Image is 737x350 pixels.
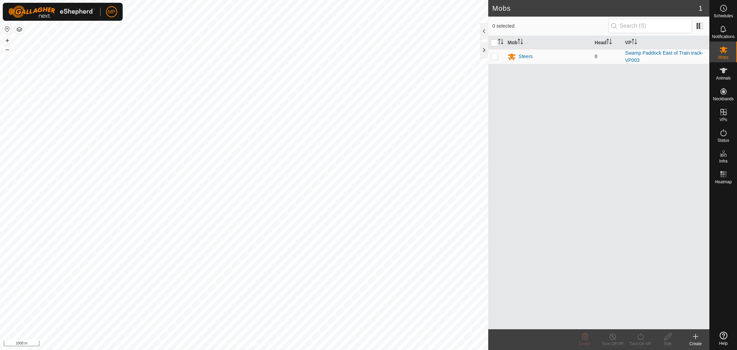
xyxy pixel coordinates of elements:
button: – [3,45,11,54]
p-sorticon: Activate to sort [518,40,523,45]
a: Contact Us [251,341,271,347]
span: MP [108,8,115,16]
span: Delete [579,341,591,346]
a: Help [710,329,737,348]
span: 8 [595,54,597,59]
span: Help [719,341,728,346]
div: Turn On VP [626,341,654,347]
h2: Mobs [492,4,699,12]
div: Turn Off VP [599,341,626,347]
a: Privacy Policy [217,341,243,347]
button: + [3,36,11,45]
th: VP [622,36,709,49]
button: Reset Map [3,25,11,33]
span: Notifications [712,35,735,39]
p-sorticon: Activate to sort [632,40,637,45]
span: 1 [699,3,702,13]
div: Edit [654,341,682,347]
p-sorticon: Activate to sort [498,40,503,45]
span: Infra [719,159,727,163]
button: Map Layers [15,25,23,34]
span: Schedules [714,14,733,18]
div: Steers [519,53,532,60]
img: Gallagher Logo [8,6,95,18]
div: Create [682,341,709,347]
span: 0 selected [492,22,608,30]
span: Status [717,138,729,142]
th: Mob [505,36,592,49]
p-sorticon: Activate to sort [606,40,612,45]
span: Mobs [718,55,728,59]
span: VPs [719,118,727,122]
a: Swamp Paddock East of Train track-VP003 [625,50,703,63]
th: Head [592,36,622,49]
span: Animals [716,76,731,80]
input: Search (S) [608,19,692,33]
span: Neckbands [713,97,734,101]
span: Heatmap [715,180,732,184]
